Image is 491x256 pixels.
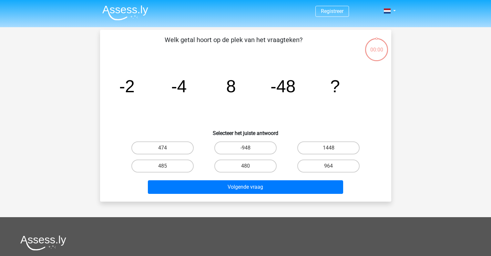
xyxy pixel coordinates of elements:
label: 480 [214,160,277,173]
label: 474 [131,141,194,154]
label: -948 [214,141,277,154]
button: Volgende vraag [148,180,343,194]
tspan: -48 [271,76,296,96]
h6: Selecteer het juiste antwoord [110,125,381,136]
tspan: -4 [171,76,187,96]
tspan: 8 [226,76,236,96]
a: Registreer [321,8,343,14]
tspan: ? [330,76,340,96]
label: 1448 [297,141,360,154]
img: Assessly logo [20,235,66,250]
label: 485 [131,160,194,173]
label: 964 [297,160,360,173]
img: Assessly [102,5,148,20]
p: Welk getal hoort op de plek van het vraagteken? [110,35,357,54]
tspan: -2 [119,76,135,96]
div: 00:00 [364,38,389,54]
